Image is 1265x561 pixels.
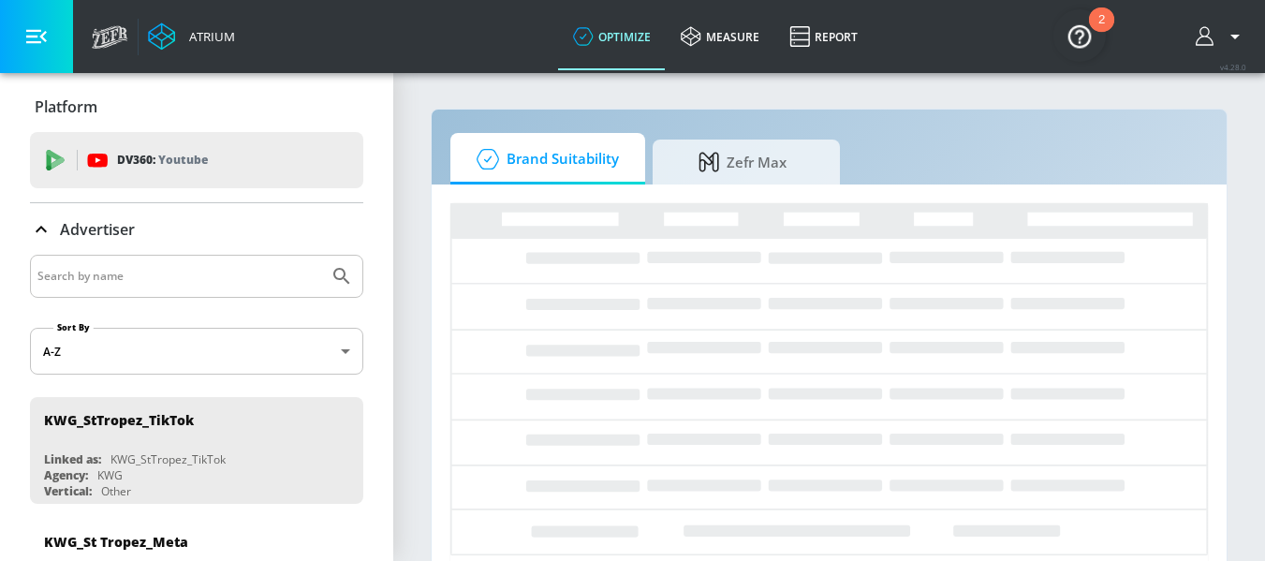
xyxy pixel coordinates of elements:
[37,264,321,288] input: Search by name
[671,140,814,185] span: Zefr Max
[158,150,208,170] p: Youtube
[30,132,363,188] div: DV360: Youtube
[110,451,226,467] div: KWG_StTropez_TikTok
[1098,20,1105,44] div: 2
[148,22,235,51] a: Atrium
[1053,9,1106,62] button: Open Resource Center, 2 new notifications
[30,397,363,504] div: KWG_StTropez_TikTokLinked as:KWG_StTropez_TikTokAgency:KWGVertical:Other
[44,483,92,499] div: Vertical:
[30,81,363,133] div: Platform
[97,467,123,483] div: KWG
[44,467,88,483] div: Agency:
[469,137,619,182] span: Brand Suitability
[60,219,135,240] p: Advertiser
[558,3,666,70] a: optimize
[44,533,188,551] div: KWG_St Tropez_Meta
[117,150,208,170] p: DV360:
[30,328,363,375] div: A-Z
[1220,62,1246,72] span: v 4.28.0
[44,451,101,467] div: Linked as:
[30,203,363,256] div: Advertiser
[666,3,774,70] a: measure
[774,3,873,70] a: Report
[53,321,94,333] label: Sort By
[101,483,131,499] div: Other
[35,96,97,117] p: Platform
[182,28,235,45] div: Atrium
[44,411,194,429] div: KWG_StTropez_TikTok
